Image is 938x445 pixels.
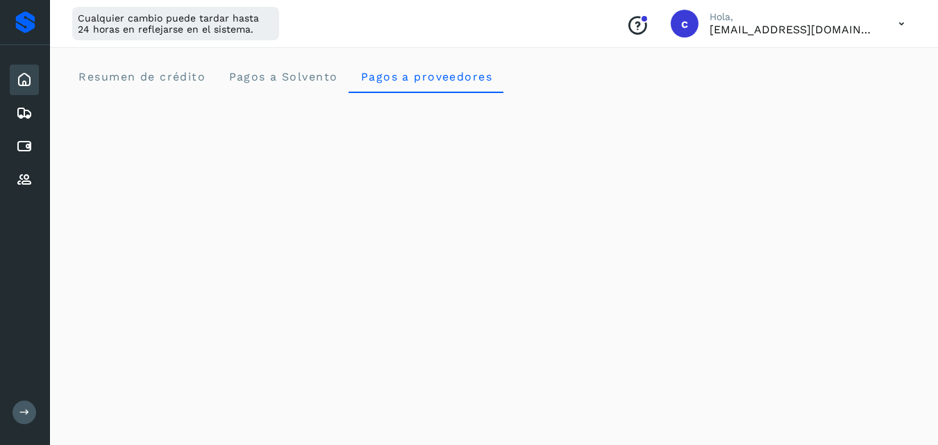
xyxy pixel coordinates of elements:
p: Hola, [710,11,876,23]
span: Resumen de crédito [78,70,206,83]
div: Inicio [10,65,39,95]
div: Embarques [10,98,39,128]
div: Cuentas por pagar [10,131,39,162]
span: Pagos a Solvento [228,70,337,83]
div: Proveedores [10,165,39,195]
p: contabilidad5@easo.com [710,23,876,36]
div: Cualquier cambio puede tardar hasta 24 horas en reflejarse en el sistema. [72,7,279,40]
span: Pagos a proveedores [360,70,492,83]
